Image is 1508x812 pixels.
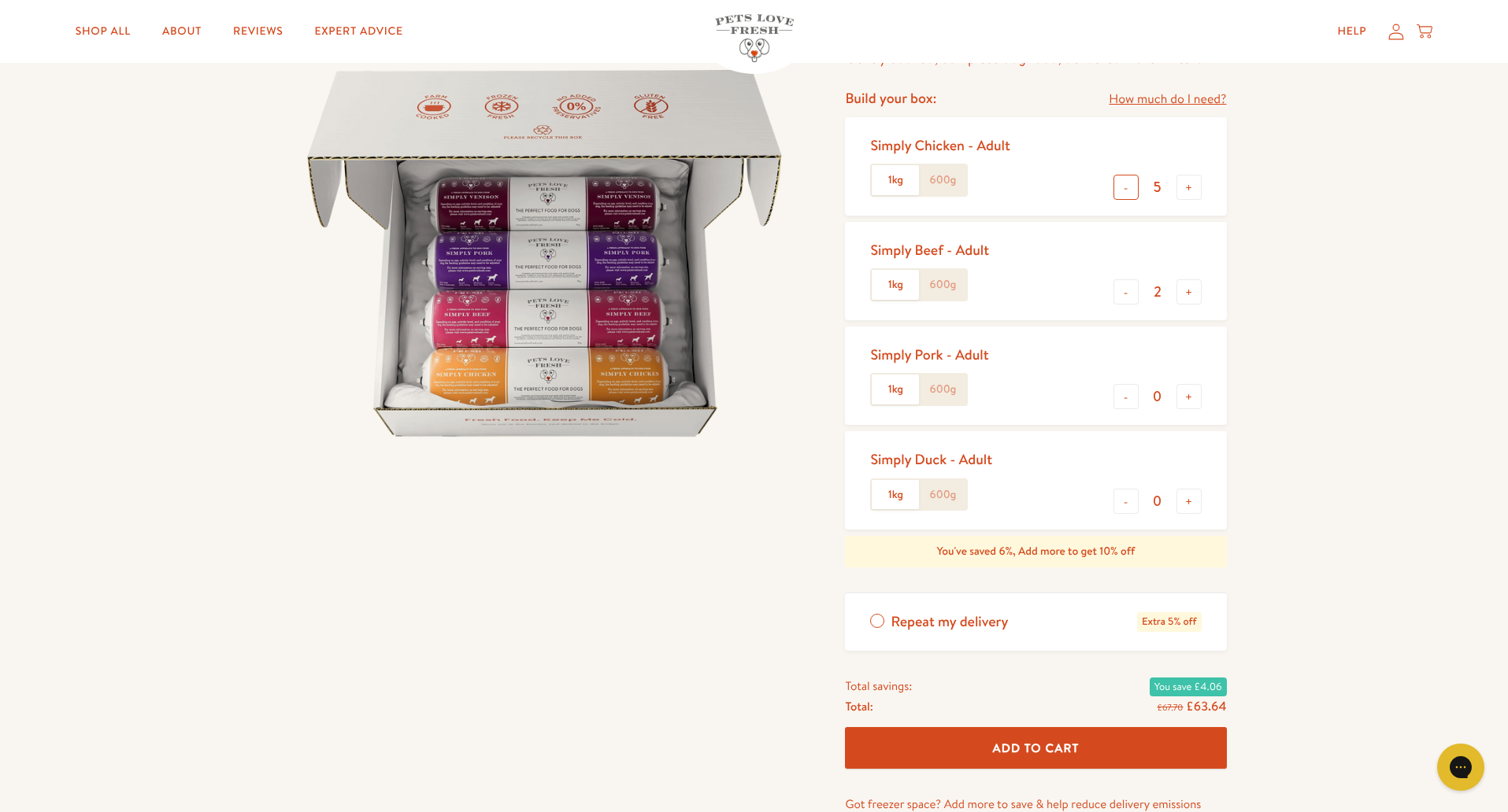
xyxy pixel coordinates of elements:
div: You've saved 6%, Add more to get 10% off [845,536,1226,567]
label: 1kg [872,270,919,300]
a: How much do I need? [1109,89,1226,110]
a: Shop All [63,16,143,47]
label: 600g [919,165,966,195]
label: 600g [919,375,966,404]
a: Reviews [220,16,295,47]
button: - [1113,384,1139,409]
h4: Build your box: [845,89,936,107]
button: + [1176,489,1202,514]
span: Extra 5% off [1137,612,1201,632]
label: 1kg [872,480,919,510]
div: Simply Beef - Adult [870,241,989,259]
span: You save £4.06 [1150,677,1227,696]
img: Pets Love Fresh [715,14,794,62]
label: 600g [919,480,966,510]
div: Simply Chicken - Adult [870,136,1010,154]
span: £63.64 [1186,698,1226,715]
div: Simply Pork - Adult [870,345,988,364]
iframe: Gorgias live chat messenger [1429,738,1492,796]
button: - [1113,279,1139,304]
button: - [1113,175,1139,200]
button: + [1176,279,1202,304]
s: £67.70 [1157,701,1183,714]
label: 1kg [872,165,919,195]
a: About [150,16,214,47]
div: Simply Duck - Adult [870,450,992,468]
span: Repeat my delivery [891,612,1008,632]
span: Add To Cart [993,740,1080,756]
a: Expert Advice [302,16,415,47]
span: Total savings: [845,676,912,696]
label: 600g [919,270,966,300]
button: - [1113,489,1139,514]
span: Total: [845,696,873,717]
a: Help [1325,16,1380,47]
button: Add To Cart [845,727,1226,769]
button: + [1176,384,1202,409]
label: 1kg [872,375,919,404]
button: + [1176,175,1202,200]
